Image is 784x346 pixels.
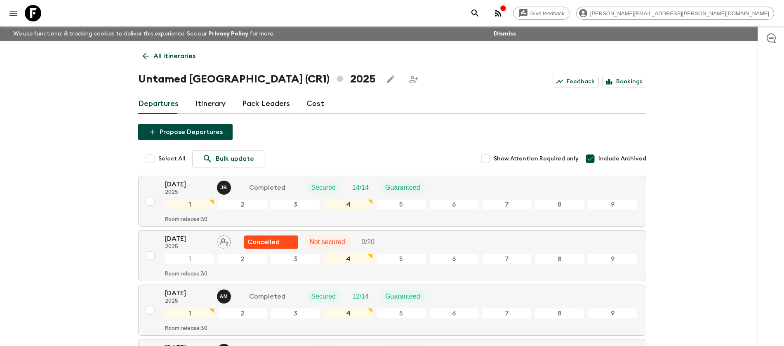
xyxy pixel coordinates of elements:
p: We use functional & tracking cookies to deliver this experience. See our for more. [10,26,278,41]
div: 4 [323,308,373,319]
div: 8 [535,254,584,264]
p: 14 / 14 [352,183,369,193]
p: Completed [249,292,285,301]
button: Dismiss [492,28,518,40]
a: Privacy Policy [208,31,248,37]
a: Bookings [602,76,646,87]
p: 2025 [165,298,210,305]
button: [DATE]2025Assign pack leaderUnable to secureNot securedTrip Fill123456789Room release:30 [138,230,646,281]
span: Give feedback [526,10,569,16]
p: Cancelled [247,237,280,247]
button: Edit this itinerary [382,71,399,87]
div: 9 [588,199,637,210]
p: [DATE] [165,179,210,189]
p: All itineraries [153,51,195,61]
button: [DATE]2025Allan MoralesCompletedSecuredTrip FillGuaranteed123456789Room release:30 [138,285,646,336]
span: Show Attention Required only [494,155,579,163]
div: 7 [482,308,532,319]
div: 6 [429,308,479,319]
button: search adventures [467,5,483,21]
p: [DATE] [165,288,210,298]
a: Pack Leaders [242,94,290,114]
span: Select All [158,155,186,163]
button: Propose Departures [138,124,233,140]
div: 1 [165,254,214,264]
div: 2 [218,254,267,264]
span: Include Archived [598,155,646,163]
a: Feedback [553,76,599,87]
p: Room release: 30 [165,217,207,223]
div: 9 [588,254,637,264]
div: 7 [482,254,532,264]
p: 0 / 20 [362,237,374,247]
div: Unable to secure [244,235,298,249]
div: 4 [323,199,373,210]
div: Secured [306,181,341,194]
div: [PERSON_NAME][EMAIL_ADDRESS][PERSON_NAME][DOMAIN_NAME] [576,7,774,20]
span: Assign pack leader [217,238,231,244]
div: 5 [376,308,426,319]
p: Not secured [310,237,345,247]
p: Guaranteed [385,292,420,301]
div: 4 [323,254,373,264]
div: 5 [376,199,426,210]
p: 2025 [165,189,210,196]
a: Itinerary [195,94,226,114]
div: 6 [429,254,479,264]
div: Trip Fill [347,290,374,303]
div: 1 [165,199,214,210]
span: Allan Morales [217,292,233,299]
p: [DATE] [165,234,210,244]
div: Not secured [305,235,350,249]
h1: Untamed [GEOGRAPHIC_DATA] (CR1) 2025 [138,71,376,87]
p: Room release: 30 [165,325,207,332]
span: Joe Bernini [217,183,233,190]
div: 6 [429,199,479,210]
div: Trip Fill [357,235,379,249]
div: 3 [271,308,320,319]
span: Share this itinerary [405,71,422,87]
a: Give feedback [513,7,570,20]
a: Bulk update [192,150,264,167]
p: Bulk update [216,154,254,164]
a: Departures [138,94,179,114]
p: 2025 [165,244,210,250]
p: 12 / 14 [352,292,369,301]
div: 3 [271,254,320,264]
div: Trip Fill [347,181,374,194]
div: 7 [482,199,532,210]
p: Guaranteed [385,183,420,193]
div: Secured [306,290,341,303]
div: 3 [271,199,320,210]
a: Cost [306,94,324,114]
p: Completed [249,183,285,193]
div: 2 [218,199,267,210]
div: 8 [535,308,584,319]
span: [PERSON_NAME][EMAIL_ADDRESS][PERSON_NAME][DOMAIN_NAME] [586,10,774,16]
div: 2 [218,308,267,319]
div: 5 [376,254,426,264]
div: 8 [535,199,584,210]
div: 9 [588,308,637,319]
div: 1 [165,308,214,319]
a: All itineraries [138,48,200,64]
p: Secured [311,183,336,193]
p: Secured [311,292,336,301]
p: Room release: 30 [165,271,207,278]
button: menu [5,5,21,21]
button: [DATE]2025Joe BerniniCompletedSecuredTrip FillGuaranteed123456789Room release:30 [138,176,646,227]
